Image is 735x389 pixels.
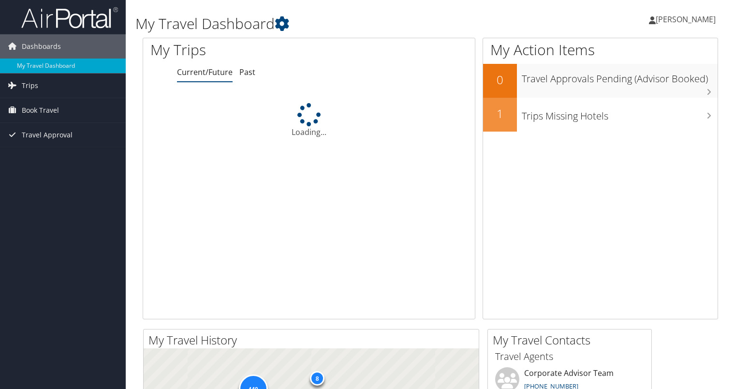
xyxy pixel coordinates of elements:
h1: My Trips [150,40,329,60]
span: Book Travel [22,98,59,122]
a: 1Trips Missing Hotels [483,98,718,132]
h2: My Travel Contacts [493,332,651,348]
span: Travel Approval [22,123,73,147]
div: 8 [310,371,324,385]
h3: Trips Missing Hotels [522,105,718,123]
div: Loading... [143,103,475,138]
span: [PERSON_NAME] [656,14,716,25]
a: Past [239,67,255,77]
img: airportal-logo.png [21,6,118,29]
h2: 1 [483,105,517,122]
h1: My Action Items [483,40,718,60]
h3: Travel Approvals Pending (Advisor Booked) [522,67,718,86]
a: [PERSON_NAME] [649,5,725,34]
a: 0Travel Approvals Pending (Advisor Booked) [483,64,718,98]
h2: My Travel History [148,332,479,348]
span: Trips [22,74,38,98]
h3: Travel Agents [495,350,644,363]
span: Dashboards [22,34,61,59]
h1: My Travel Dashboard [135,14,529,34]
a: Current/Future [177,67,233,77]
h2: 0 [483,72,517,88]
